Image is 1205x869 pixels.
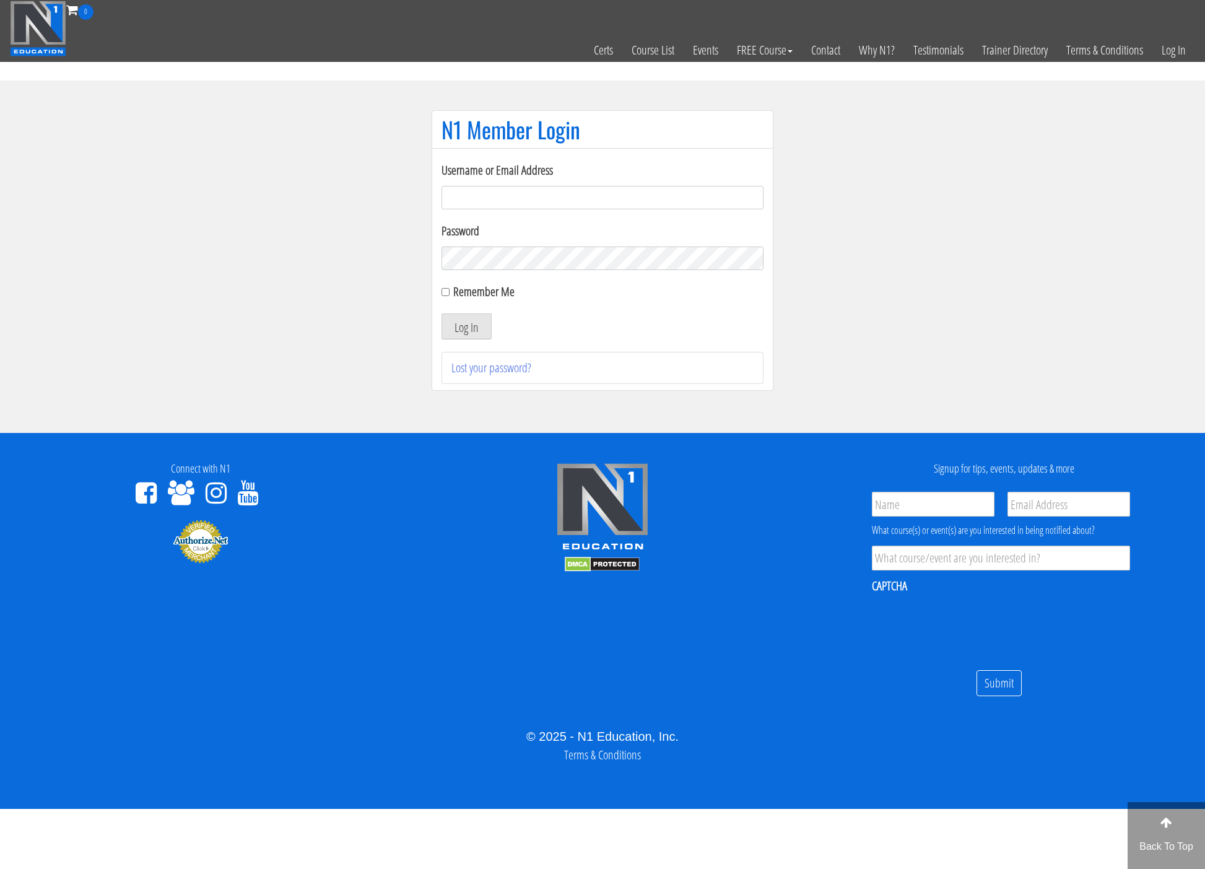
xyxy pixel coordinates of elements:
[812,463,1196,475] h4: Signup for tips, events, updates & more
[78,4,94,20] span: 0
[622,20,684,81] a: Course List
[973,20,1057,81] a: Trainer Directory
[850,20,904,81] a: Why N1?
[1128,839,1205,854] p: Back To Top
[442,117,763,142] h1: N1 Member Login
[442,313,492,339] button: Log In
[1057,20,1152,81] a: Terms & Conditions
[9,727,1196,746] div: © 2025 - N1 Education, Inc.
[872,578,907,594] label: CAPTCHA
[728,20,802,81] a: FREE Course
[442,222,763,240] label: Password
[904,20,973,81] a: Testimonials
[173,519,228,564] img: Authorize.Net Merchant - Click to Verify
[684,20,728,81] a: Events
[802,20,850,81] a: Contact
[872,492,994,517] input: Name
[1007,492,1130,517] input: Email Address
[451,359,531,376] a: Lost your password?
[453,283,515,300] label: Remember Me
[872,523,1130,538] div: What course(s) or event(s) are you interested in being notified about?
[9,463,393,475] h4: Connect with N1
[442,161,763,180] label: Username or Email Address
[556,463,649,554] img: n1-edu-logo
[585,20,622,81] a: Certs
[66,1,94,18] a: 0
[977,670,1022,697] input: Submit
[1152,20,1195,81] a: Log In
[564,746,641,763] a: Terms & Conditions
[10,1,66,56] img: n1-education
[565,557,640,572] img: DMCA.com Protection Status
[872,602,1060,650] iframe: reCAPTCHA
[872,546,1130,570] input: What course/event are you interested in?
